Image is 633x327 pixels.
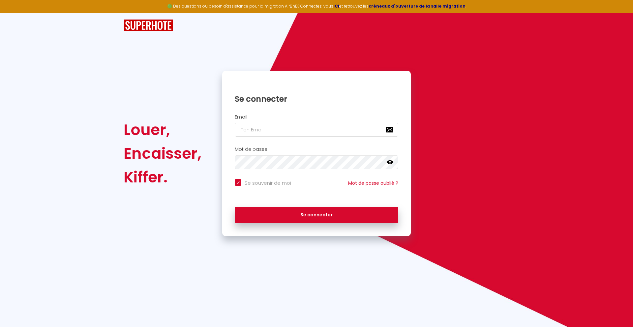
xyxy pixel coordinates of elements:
[124,19,173,32] img: SuperHote logo
[235,94,398,104] h1: Se connecter
[235,207,398,223] button: Se connecter
[369,3,466,9] a: créneaux d'ouverture de la salle migration
[124,118,201,142] div: Louer,
[333,3,339,9] a: ICI
[124,165,201,189] div: Kiffer.
[235,147,398,152] h2: Mot de passe
[235,114,398,120] h2: Email
[348,180,398,186] a: Mot de passe oublié ?
[235,123,398,137] input: Ton Email
[124,142,201,165] div: Encaisser,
